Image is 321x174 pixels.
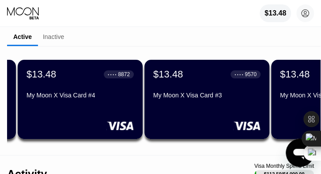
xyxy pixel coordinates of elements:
[245,71,257,77] div: 9570
[43,33,64,40] div: Inactive
[18,60,143,139] div: $13.48● ● ● ●8872My Moon X Visa Card #4
[26,92,134,99] div: My Moon X Visa Card #4
[108,73,117,76] div: ● ● ● ●
[144,60,269,139] div: $13.48● ● ● ●9570My Moon X Visa Card #3
[286,139,314,167] iframe: Button to launch messaging window
[153,69,183,80] div: $13.48
[280,69,310,80] div: $13.48
[26,69,56,80] div: $13.48
[13,33,32,40] div: Active
[264,9,286,17] div: $13.48
[260,4,291,22] div: $13.48
[153,92,261,99] div: My Moon X Visa Card #3
[234,73,243,76] div: ● ● ● ●
[254,163,314,169] div: Visa Monthly Spend Limit
[118,71,130,77] div: 8872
